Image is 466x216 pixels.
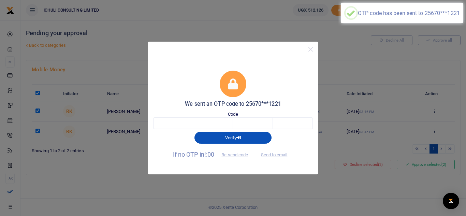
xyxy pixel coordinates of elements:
[153,101,313,107] h5: We sent an OTP code to 25670***1221
[306,44,316,54] button: Close
[204,151,214,158] span: !:00
[173,151,254,158] span: If no OTP in
[194,132,272,143] button: Verify
[228,111,238,118] label: Code
[358,10,460,16] div: OTP code has been sent to 25670***1221
[443,193,459,209] div: Open Intercom Messenger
